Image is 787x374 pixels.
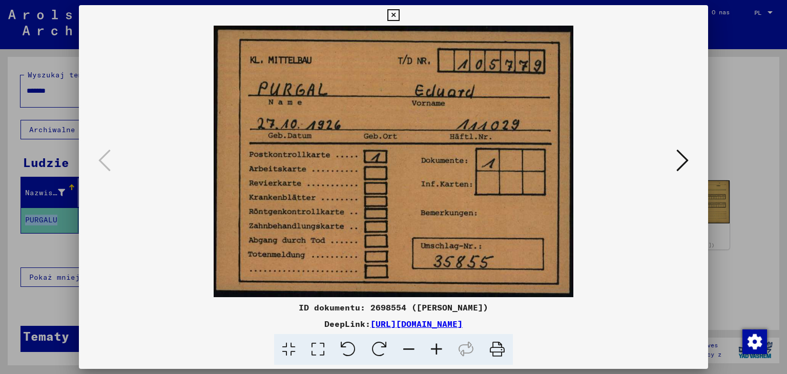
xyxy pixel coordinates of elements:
[742,329,767,354] img: Zmiana zgody
[114,26,674,297] img: 001.jpg
[370,319,463,329] a: [URL][DOMAIN_NAME]
[299,302,488,313] font: ID dokumentu: 2698554 ([PERSON_NAME])
[324,319,370,329] font: DeepLink:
